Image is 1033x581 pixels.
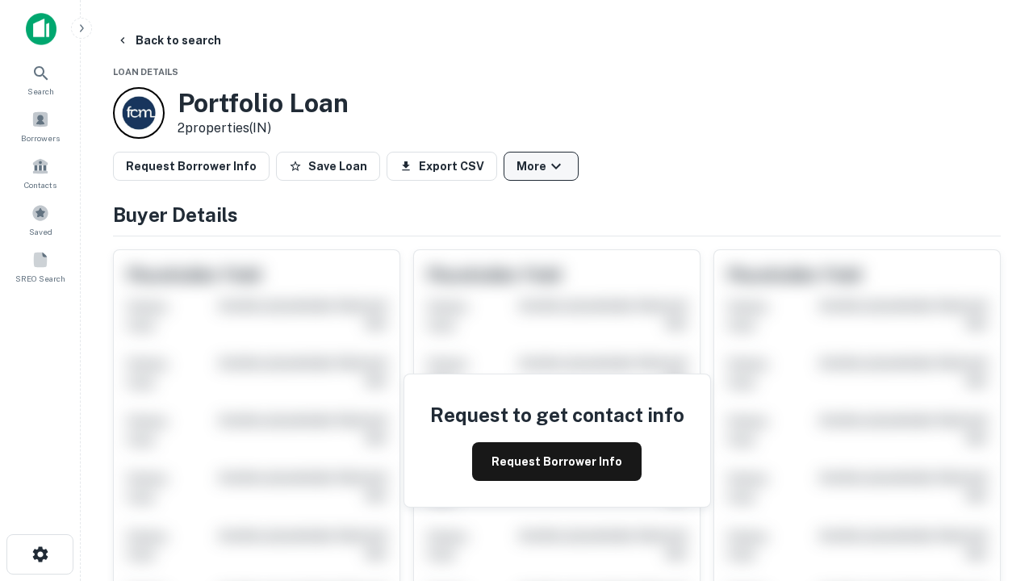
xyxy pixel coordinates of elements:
[15,272,65,285] span: SREO Search
[5,104,76,148] a: Borrowers
[952,400,1033,478] iframe: Chat Widget
[29,225,52,238] span: Saved
[24,178,56,191] span: Contacts
[472,442,642,481] button: Request Borrower Info
[5,245,76,288] a: SREO Search
[21,132,60,144] span: Borrowers
[110,26,228,55] button: Back to search
[178,119,349,138] p: 2 properties (IN)
[430,400,684,429] h4: Request to get contact info
[27,85,54,98] span: Search
[5,198,76,241] a: Saved
[113,200,1001,229] h4: Buyer Details
[504,152,579,181] button: More
[113,67,178,77] span: Loan Details
[387,152,497,181] button: Export CSV
[113,152,270,181] button: Request Borrower Info
[178,88,349,119] h3: Portfolio Loan
[5,151,76,194] a: Contacts
[276,152,380,181] button: Save Loan
[5,57,76,101] a: Search
[26,13,56,45] img: capitalize-icon.png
